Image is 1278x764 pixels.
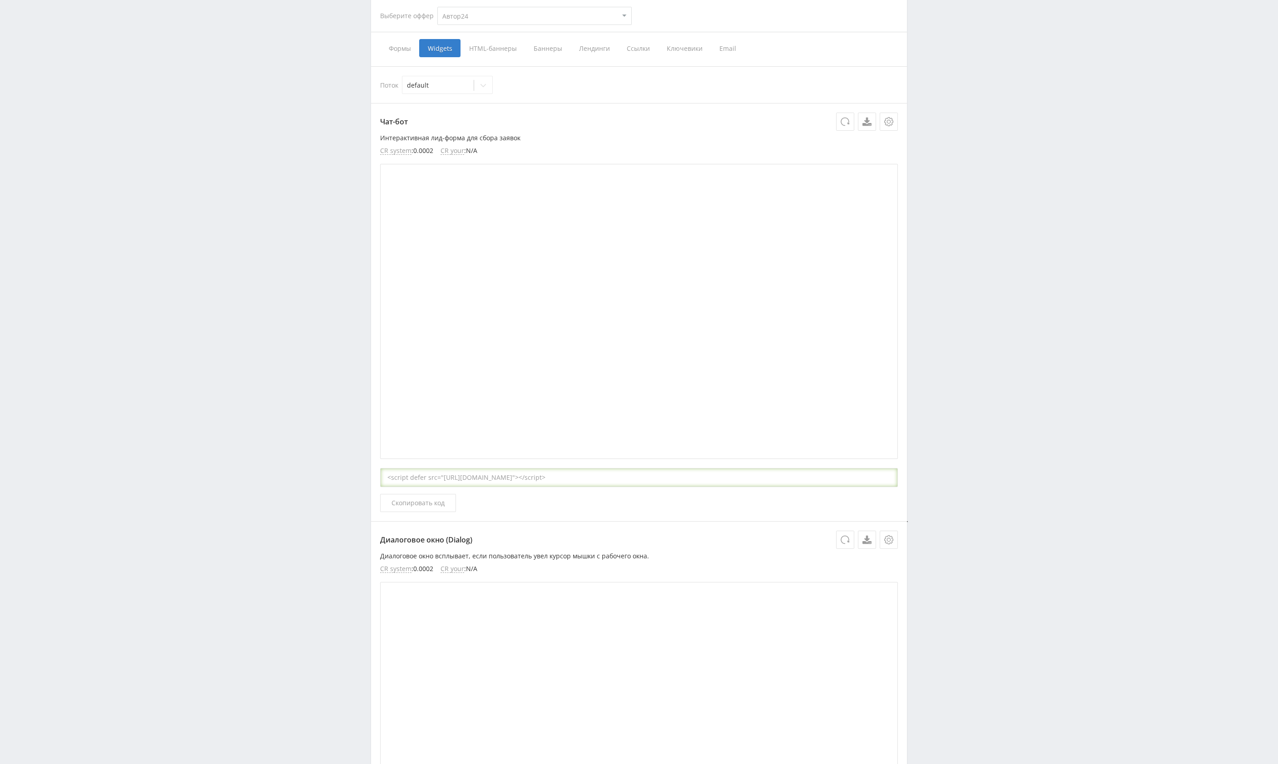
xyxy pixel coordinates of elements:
span: Формы [380,39,419,57]
button: Обновить [836,113,854,131]
p: Диалоговое окно всплывает, если пользователь увел курсор мышки с рабочего окна. [380,552,898,560]
p: Диалоговое окно (Dialog) [380,531,898,549]
a: Скачать [858,113,876,131]
li: : N/A [441,147,477,155]
a: Скачать [858,531,876,549]
li: : 0.0002 [380,565,433,573]
p: Чат-бот [380,113,898,131]
span: Email [711,39,745,57]
button: Обновить [836,531,854,549]
div: Поток [380,76,898,94]
button: Скопировать код [380,494,456,512]
span: Ключевики [658,39,711,57]
span: CR system [380,147,411,155]
span: CR your [441,147,464,155]
span: Скопировать код [391,499,445,507]
span: CR your [441,565,464,573]
span: HTML-баннеры [461,39,525,57]
textarea: <script defer src="[URL][DOMAIN_NAME]"></script> [907,521,908,522]
span: Лендинги [570,39,618,57]
span: Ссылки [618,39,658,57]
span: Баннеры [525,39,570,57]
button: Настройки [880,113,898,131]
li: : N/A [441,565,477,573]
span: Widgets [419,39,461,57]
p: Интерактивная лид-форма для сбора заявок [380,134,898,142]
li: : 0.0002 [380,147,433,155]
div: Выберите оффер [380,12,437,20]
div: <script defer src="[URL][DOMAIN_NAME]"></script> [380,468,898,487]
button: Настройки [880,531,898,549]
span: CR system [380,565,411,573]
